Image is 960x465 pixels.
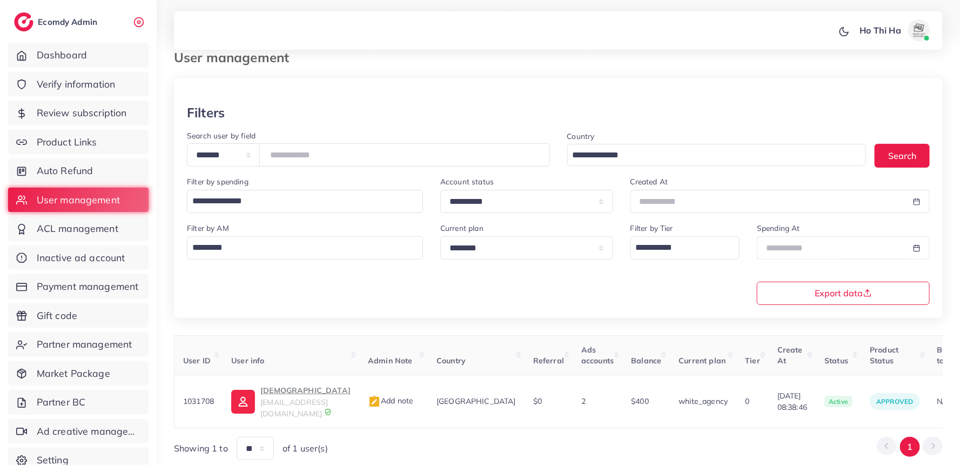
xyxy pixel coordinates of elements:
[8,158,149,183] a: Auto Refund
[630,223,673,234] label: Filter by Tier
[231,390,255,414] img: ic-user-info.36bf1079.svg
[533,396,542,406] span: $0
[8,216,149,241] a: ACL management
[631,396,649,406] span: $400
[875,144,930,167] button: Search
[231,356,264,366] span: User info
[8,332,149,357] a: Partner management
[37,309,77,323] span: Gift code
[440,223,484,234] label: Current plan
[187,105,225,121] h3: Filters
[37,424,140,439] span: Ad creative management
[37,280,139,294] span: Payment management
[324,408,332,416] img: 9CAL8B2pu8EFxCJHYAAAAldEVYdGRhdGU6Y3JlYXRlADIwMjItMTItMDlUMDQ6NTg6MzkrMDA6MDBXSlgLAAAAJXRFWHRkYXR...
[8,130,149,155] a: Product Links
[183,356,211,366] span: User ID
[757,282,930,305] button: Export data
[187,130,256,141] label: Search user by field
[368,356,413,366] span: Admin Note
[37,77,116,91] span: Verify information
[8,245,149,270] a: Inactive ad account
[631,356,661,366] span: Balance
[187,236,423,260] div: Search for option
[937,396,950,406] span: N/A
[8,101,149,125] a: Review subscription
[870,345,898,366] span: Product Status
[581,396,586,406] span: 2
[14,12,33,31] img: logo
[437,396,516,406] span: [GEOGRAPHIC_DATA]
[630,236,740,260] div: Search for option
[745,356,760,366] span: Tier
[567,144,867,166] div: Search for option
[8,43,149,68] a: Dashboard
[876,397,913,406] span: approved
[8,419,149,444] a: Ad creative management
[8,274,149,299] a: Payment management
[581,345,614,366] span: Ads accounts
[824,356,848,366] span: Status
[187,176,249,187] label: Filter by spending
[440,176,494,187] label: Account status
[854,19,934,41] a: Ho Thi Haavatar
[8,390,149,415] a: Partner BC
[37,251,125,265] span: Inactive ad account
[38,17,100,27] h2: Ecomdy Admin
[37,48,87,62] span: Dashboard
[260,384,351,397] p: [DEMOGRAPHIC_DATA]
[14,12,100,31] a: logoEcomdy Admin
[877,437,943,457] ul: Pagination
[900,437,920,457] button: Go to page 1
[187,223,229,234] label: Filter by AM
[860,24,901,37] p: Ho Thi Ha
[824,396,852,408] span: active
[368,395,381,408] img: admin_note.cdd0b510.svg
[437,356,466,366] span: Country
[8,303,149,328] a: Gift code
[260,397,328,418] span: [EMAIL_ADDRESS][DOMAIN_NAME]
[567,131,595,142] label: Country
[368,396,413,406] span: Add note
[8,188,149,212] a: User management
[777,390,807,413] span: [DATE] 08:38:46
[174,50,298,65] h3: User management
[37,193,120,207] span: User management
[908,19,930,41] img: avatar
[37,106,127,120] span: Review subscription
[679,396,728,406] span: white_agency
[187,190,423,213] div: Search for option
[569,147,852,164] input: Search for option
[745,396,749,406] span: 0
[37,367,110,381] span: Market Package
[189,238,409,257] input: Search for option
[630,176,668,187] label: Created At
[679,356,726,366] span: Current plan
[37,164,93,178] span: Auto Refund
[632,238,726,257] input: Search for option
[757,223,800,234] label: Spending At
[37,395,86,409] span: Partner BC
[231,384,351,419] a: [DEMOGRAPHIC_DATA][EMAIL_ADDRESS][DOMAIN_NAME]
[183,396,214,406] span: 1031708
[283,442,328,455] span: of 1 user(s)
[777,345,803,366] span: Create At
[8,361,149,386] a: Market Package
[8,72,149,97] a: Verify information
[37,222,118,236] span: ACL management
[37,337,132,351] span: Partner management
[174,442,228,455] span: Showing 1 to
[815,289,872,297] span: Export data
[189,192,409,210] input: Search for option
[37,135,97,149] span: Product Links
[533,356,564,366] span: Referral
